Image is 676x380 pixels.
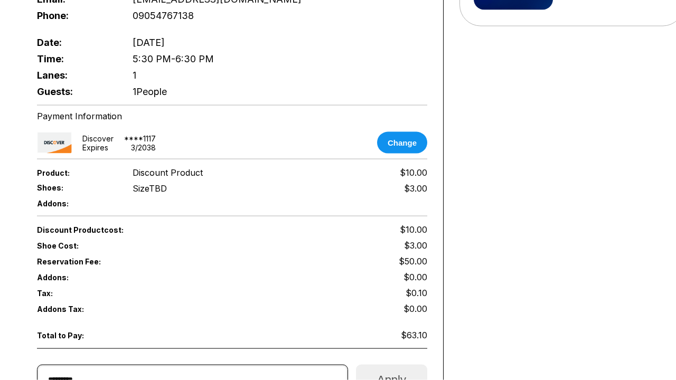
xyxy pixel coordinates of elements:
[400,167,427,178] span: $10.00
[37,257,232,266] span: Reservation Fee:
[133,86,167,97] span: 1 People
[82,134,114,143] div: discover
[133,70,136,81] span: 1
[404,240,427,251] span: $3.00
[37,199,115,208] span: Addons:
[37,273,115,282] span: Addons:
[403,272,427,282] span: $0.00
[377,132,427,154] button: Change
[37,305,115,313] span: Addons Tax:
[37,111,427,121] div: Payment Information
[133,10,194,21] span: 09054767138
[133,167,203,178] span: Discount Product
[37,168,115,177] span: Product:
[399,256,427,267] span: $50.00
[37,10,115,21] span: Phone:
[404,183,427,194] div: $3.00
[133,183,167,194] div: Size TBD
[37,241,115,250] span: Shoe Cost:
[131,143,156,152] div: 3 / 2038
[37,53,115,64] span: Time:
[37,331,115,340] span: Total to Pay:
[401,330,427,340] span: $63.10
[37,37,115,48] span: Date:
[37,289,115,298] span: Tax:
[133,53,214,64] span: 5:30 PM - 6:30 PM
[406,288,427,298] span: $0.10
[133,37,165,48] span: [DATE]
[82,143,108,152] div: Expires
[37,183,115,192] span: Shoes:
[37,86,115,97] span: Guests:
[37,132,72,154] img: card
[400,224,427,235] span: $10.00
[403,303,427,314] span: $0.00
[37,225,232,234] span: Discount Product cost:
[37,70,115,81] span: Lanes:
